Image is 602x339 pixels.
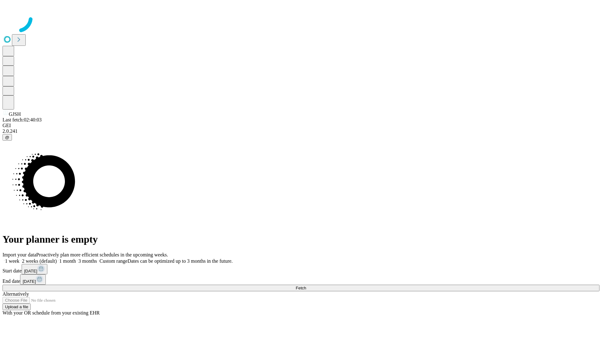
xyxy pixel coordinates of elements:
[59,258,76,264] span: 1 month
[22,264,47,274] button: [DATE]
[3,264,599,274] div: Start date
[3,291,29,297] span: Alternatively
[3,117,42,122] span: Last fetch: 02:40:03
[128,258,233,264] span: Dates can be optimized up to 3 months in the future.
[3,128,599,134] div: 2.0.241
[3,123,599,128] div: GEI
[296,286,306,290] span: Fetch
[22,258,57,264] span: 2 weeks (default)
[9,111,21,117] span: GJSH
[3,310,100,315] span: With your OR schedule from your existing EHR
[3,285,599,291] button: Fetch
[23,279,36,284] span: [DATE]
[78,258,97,264] span: 3 months
[3,274,599,285] div: End date
[5,258,19,264] span: 1 week
[3,134,12,141] button: @
[36,252,168,257] span: Proactively plan more efficient schedules in the upcoming weeks.
[99,258,127,264] span: Custom range
[5,135,9,140] span: @
[3,234,599,245] h1: Your planner is empty
[24,269,37,273] span: [DATE]
[20,274,46,285] button: [DATE]
[3,252,36,257] span: Import your data
[3,304,31,310] button: Upload a file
